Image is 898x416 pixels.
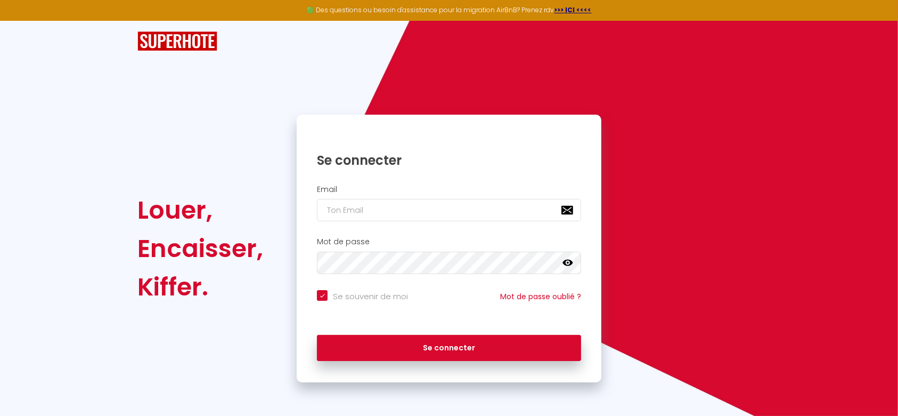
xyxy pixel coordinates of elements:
img: SuperHote logo [137,31,217,51]
button: Se connecter [317,335,581,362]
h2: Mot de passe [317,237,581,246]
a: >>> ICI <<<< [554,5,592,14]
a: Mot de passe oublié ? [500,291,581,302]
div: Kiffer. [137,268,263,306]
input: Ton Email [317,199,581,221]
h1: Se connecter [317,152,581,169]
h2: Email [317,185,581,194]
div: Louer, [137,191,263,229]
div: Encaisser, [137,229,263,268]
